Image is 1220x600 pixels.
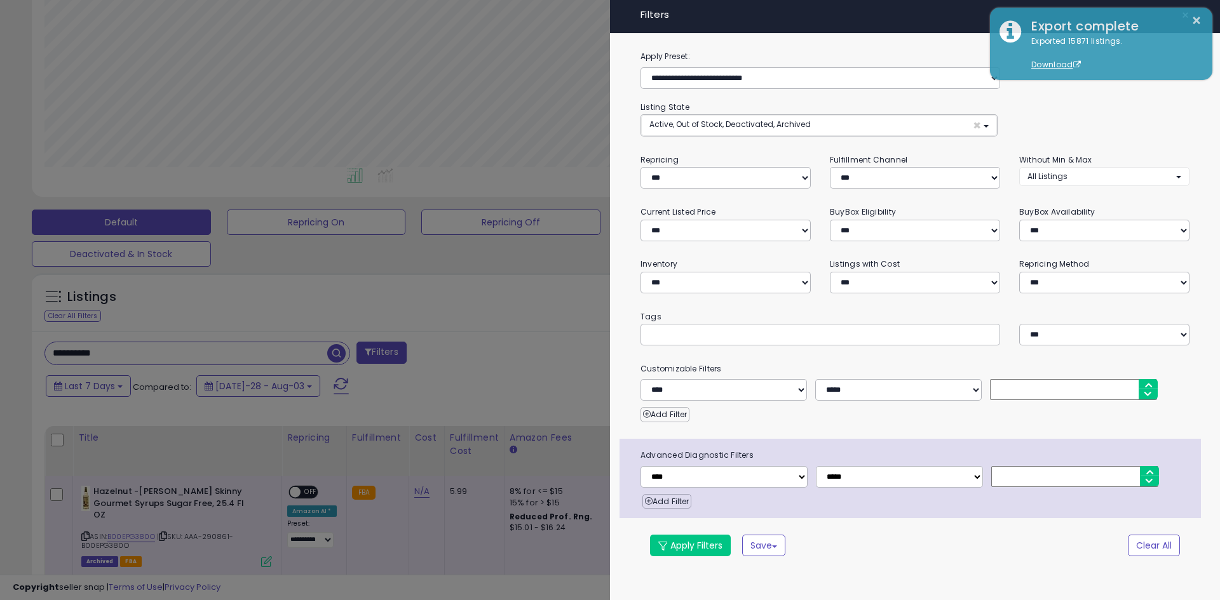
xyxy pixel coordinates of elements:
[631,448,1201,462] span: Advanced Diagnostic Filters
[631,310,1199,324] small: Tags
[640,10,1189,20] h4: Filters
[1181,6,1189,24] span: ×
[640,258,677,269] small: Inventory
[1128,535,1180,556] button: Clear All
[1022,17,1203,36] div: Export complete
[640,206,715,217] small: Current Listed Price
[650,535,731,556] button: Apply Filters
[641,115,997,136] button: Active, Out of Stock, Deactivated, Archived ×
[640,102,689,112] small: Listing State
[830,206,896,217] small: BuyBox Eligibility
[1031,59,1081,70] a: Download
[1019,167,1189,185] button: All Listings
[631,50,1199,63] label: Apply Preset:
[1176,6,1195,24] button: ×
[640,407,689,422] button: Add Filter
[830,258,900,269] small: Listings with Cost
[1191,13,1202,29] button: ×
[1019,206,1095,217] small: BuyBox Availability
[1022,36,1203,71] div: Exported 15871 listings.
[742,535,785,556] button: Save
[1027,171,1067,182] span: All Listings
[1019,154,1092,165] small: Without Min & Max
[642,494,691,509] button: Add Filter
[631,362,1199,376] small: Customizable Filters
[649,119,811,130] span: Active, Out of Stock, Deactivated, Archived
[973,119,981,132] span: ×
[830,154,907,165] small: Fulfillment Channel
[640,154,679,165] small: Repricing
[1019,258,1090,269] small: Repricing Method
